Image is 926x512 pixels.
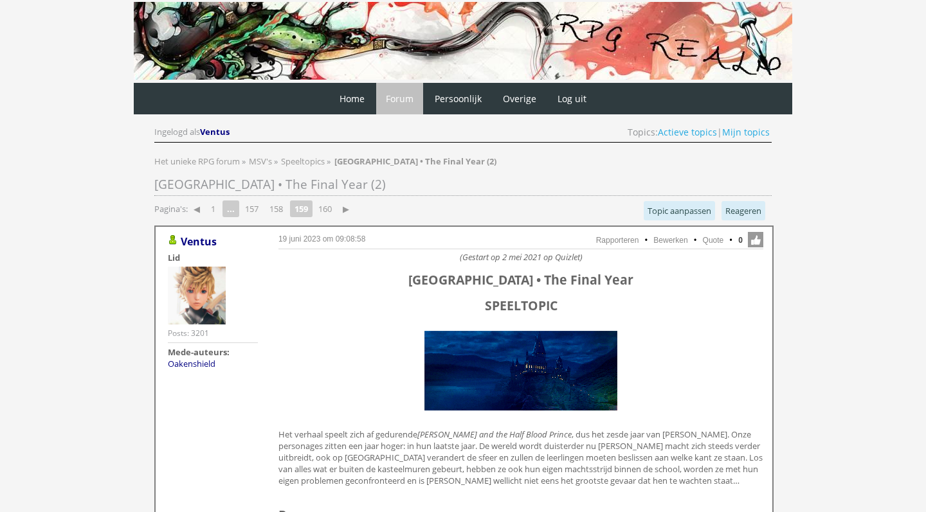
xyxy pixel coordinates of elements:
span: Topics: | [628,126,770,138]
img: Gebruiker is online [168,235,178,245]
div: Posts: 3201 [168,328,209,339]
span: 0 [738,234,743,246]
span: » [274,155,278,167]
span: [GEOGRAPHIC_DATA] • The Final Year SPEELTOPIC [408,271,633,314]
a: Reageren [722,201,765,220]
span: » [242,155,246,167]
a: Ventus [200,126,232,137]
i: [PERSON_NAME] and the Half Blood Prince [417,428,572,440]
a: Speeltopics [281,155,327,167]
span: Ventus [200,126,230,137]
span: » [327,155,331,167]
img: RPG Realm - Banner [134,2,792,80]
strong: 159 [290,200,313,217]
img: giphy.gif [421,328,621,414]
img: Ventus [168,267,226,324]
a: Topic aanpassen [644,201,715,220]
a: Home [330,83,374,114]
a: 160 [313,200,337,218]
a: 19 juni 2023 om 09:08:58 [278,234,365,243]
span: Speeltopics [281,155,325,167]
a: Persoonlijk [425,83,491,114]
a: Overige [493,83,546,114]
strong: [GEOGRAPHIC_DATA] • The Final Year (2) [334,155,496,167]
span: [GEOGRAPHIC_DATA] • The Final Year (2) [154,176,386,193]
div: Ingelogd als [154,126,232,138]
strong: Mede-auteurs: [168,346,230,358]
a: Rapporteren [596,236,639,245]
a: Log uit [548,83,596,114]
span: ... [222,200,239,217]
a: Bewerken [653,236,687,245]
i: (Gestart op 2 mei 2021 op Quizlet) [460,251,583,263]
a: 158 [264,200,288,218]
div: Lid [168,252,258,263]
a: Oakenshield [168,358,215,369]
a: Quote [703,236,724,245]
a: Actieve topics [658,126,717,138]
a: ◀ [188,200,205,218]
a: Forum [376,83,423,114]
a: Het unieke RPG forum [154,155,242,167]
a: Mijn topics [722,126,770,138]
a: 157 [240,200,264,218]
span: Pagina's: [154,203,188,215]
a: MSV's [249,155,274,167]
a: 1 [206,200,221,218]
a: Ventus [181,234,217,249]
a: ▶ [338,200,354,218]
span: Het unieke RPG forum [154,155,240,167]
span: MSV's [249,155,272,167]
